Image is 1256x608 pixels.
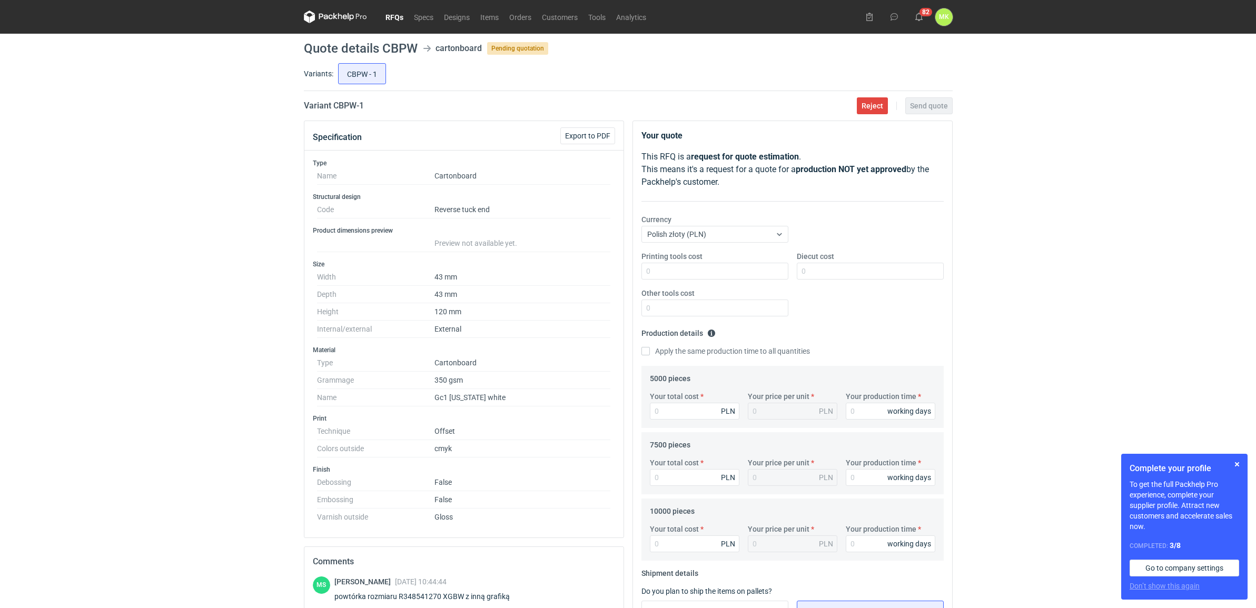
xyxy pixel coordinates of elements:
[338,63,386,84] label: CBPW - 1
[641,214,671,225] label: Currency
[434,491,611,509] dd: False
[313,576,330,594] figcaption: MS
[380,11,409,23] a: RFQs
[317,474,434,491] dt: Debossing
[304,42,418,55] h1: Quote details CBPW
[334,591,522,602] div: powtórka rozmiaru R348541270 XGBW z inną grafiką
[1170,541,1181,550] strong: 3 / 8
[434,440,611,457] dd: cmyk
[537,11,583,23] a: Customers
[647,230,706,238] span: Polish złoty (PLN)
[1130,540,1239,551] div: Completed:
[819,406,833,416] div: PLN
[434,321,611,338] dd: External
[313,555,615,568] h2: Comments
[313,226,615,235] h3: Product dimensions preview
[641,288,695,298] label: Other tools cost
[313,193,615,201] h3: Structural design
[317,389,434,406] dt: Name
[317,440,434,457] dt: Colors outside
[334,577,395,586] span: [PERSON_NAME]
[313,465,615,474] h3: Finish
[434,303,611,321] dd: 120 mm
[887,472,931,483] div: working days
[721,406,735,416] div: PLN
[796,164,906,174] strong: production NOT yet approved
[434,372,611,389] dd: 350 gsm
[439,11,475,23] a: Designs
[819,472,833,483] div: PLN
[650,535,739,552] input: 0
[641,325,716,337] legend: Production details
[748,524,809,534] label: Your price per unit
[434,167,611,185] dd: Cartonboard
[317,167,434,185] dt: Name
[857,97,888,114] button: Reject
[650,370,690,383] legend: 5000 pieces
[641,251,703,262] label: Printing tools cost
[641,300,788,316] input: 0
[935,8,953,26] div: Martyna Kasperska
[317,201,434,218] dt: Code
[434,354,611,372] dd: Cartonboard
[313,159,615,167] h3: Type
[846,469,935,486] input: 0
[434,509,611,521] dd: Gloss
[313,346,615,354] h3: Material
[650,524,699,534] label: Your total cost
[1130,479,1239,532] p: To get the full Packhelp Pro experience, complete your supplier profile. Attract new customers an...
[395,577,447,586] span: [DATE] 10:44:44
[650,403,739,420] input: 0
[434,423,611,440] dd: Offset
[911,8,927,25] button: 82
[304,68,333,79] label: Variants:
[1130,462,1239,475] h1: Complete your profile
[641,346,810,356] label: Apply the same production time to all quantities
[641,587,772,595] label: Do you plan to ship the items on pallets?
[317,268,434,286] dt: Width
[436,42,482,55] div: cartonboard
[748,457,809,468] label: Your price per unit
[434,201,611,218] dd: Reverse tuck end
[313,125,362,150] button: Specification
[650,391,699,402] label: Your total cost
[641,151,944,188] p: This RFQ is a . This means it's a request for a quote for a by the Packhelp's customer.
[565,132,610,139] span: Export to PDF
[846,457,916,468] label: Your production time
[317,286,434,303] dt: Depth
[641,263,788,280] input: 0
[910,102,948,109] span: Send quote
[650,503,695,515] legend: 10000 pieces
[846,391,916,402] label: Your production time
[611,11,651,23] a: Analytics
[317,509,434,521] dt: Varnish outside
[846,403,935,420] input: 0
[434,239,517,247] span: Preview not available yet.
[560,127,615,144] button: Export to PDF
[434,389,611,406] dd: Gc1 [US_STATE] white
[641,131,683,141] strong: Your quote
[475,11,504,23] a: Items
[304,11,367,23] svg: Packhelp Pro
[583,11,611,23] a: Tools
[935,8,953,26] button: MK
[819,539,833,549] div: PLN
[487,42,548,55] span: Pending quotation
[317,372,434,389] dt: Grammage
[797,251,834,262] label: Diecut cost
[313,576,330,594] div: Maciej Sikora
[721,472,735,483] div: PLN
[905,97,953,114] button: Send quote
[504,11,537,23] a: Orders
[862,102,883,109] span: Reject
[846,524,916,534] label: Your production time
[313,260,615,268] h3: Size
[317,321,434,338] dt: Internal/external
[304,99,364,112] h2: Variant CBPW - 1
[691,152,799,162] strong: request for quote estimation
[846,535,935,552] input: 0
[887,406,931,416] div: working days
[434,474,611,491] dd: False
[641,565,698,577] legend: Shipment details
